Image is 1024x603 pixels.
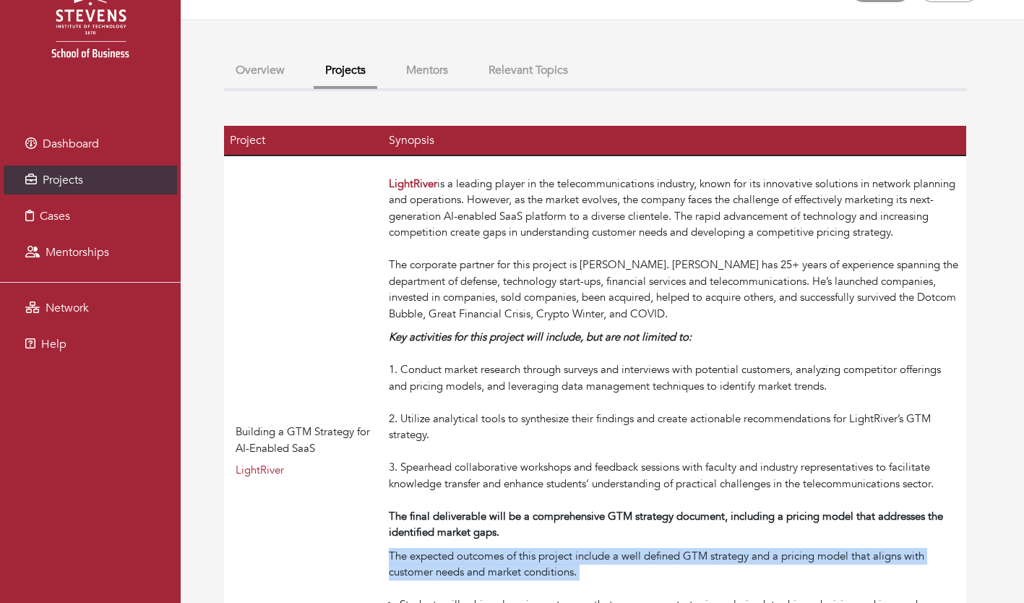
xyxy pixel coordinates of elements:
[389,176,960,322] div: is a leading player in the telecommunications industry, known for its innovative solutions in net...
[477,55,580,86] button: Relevant Topics
[46,244,109,260] span: Mentorships
[224,126,383,155] th: Project
[236,424,377,456] div: Building a GTM Strategy for AI-Enabled SaaS
[389,329,960,541] div: 1. Conduct market research through surveys and interviews with potential customers, analyzing com...
[4,330,177,359] a: Help
[4,129,177,158] a: Dashboard
[4,166,177,194] a: Projects
[236,463,284,477] a: LightRiver
[389,176,437,191] a: LightRiver
[40,208,70,224] span: Cases
[4,294,177,322] a: Network
[46,300,89,316] span: Network
[383,126,966,155] th: Synopsis
[389,548,960,597] div: The expected outcomes of this project include a well defined GTM strategy and a pricing model tha...
[395,55,460,86] button: Mentors
[224,55,296,86] button: Overview
[43,172,83,188] span: Projects
[389,509,943,540] strong: The final deliverable will be a comprehensive GTM strategy document, including a pricing model th...
[389,330,692,344] em: Key activities for this project will include, but are not limited to:
[4,202,177,231] a: Cases
[4,238,177,267] a: Mentorships
[314,55,377,89] button: Projects
[43,136,99,152] span: Dashboard
[41,336,66,352] span: Help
